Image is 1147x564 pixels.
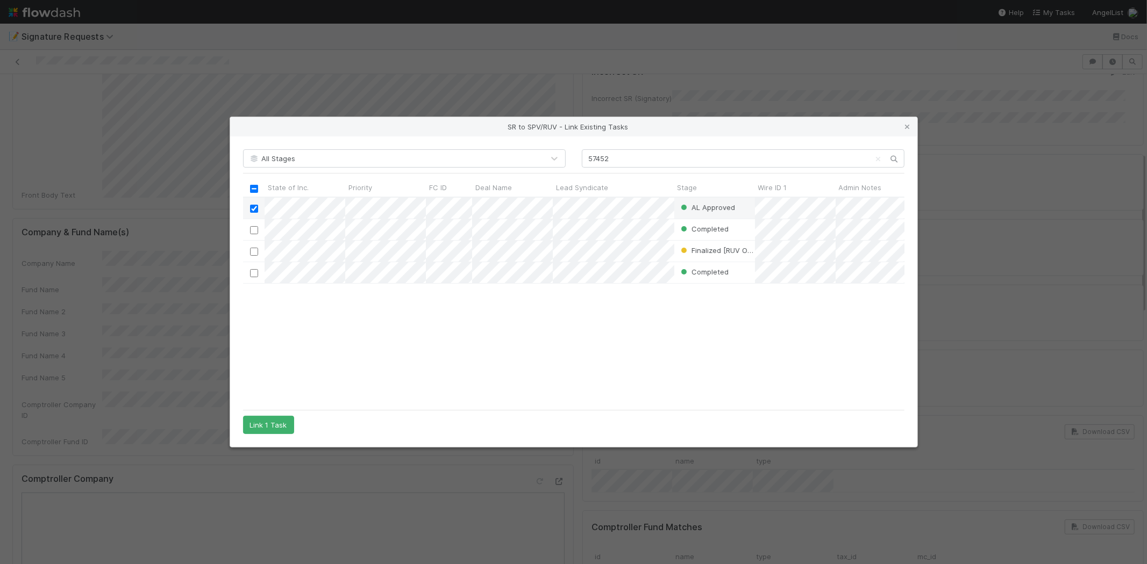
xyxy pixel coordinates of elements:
[556,182,608,193] span: Lead Syndicate
[678,245,754,256] div: Finalized [RUV Only]
[475,182,512,193] span: Deal Name
[250,269,258,277] input: Toggle Row Selected
[582,149,904,168] input: Search
[250,248,258,256] input: Toggle Row Selected
[678,225,728,233] span: Completed
[230,117,917,136] div: SR to SPV/RUV - Link Existing Tasks
[250,205,258,213] input: Toggle Row Selected
[429,182,447,193] span: FC ID
[678,267,728,276] span: Completed
[873,150,884,168] button: Clear search
[678,246,759,255] span: Finalized [RUV Only]
[678,203,735,212] span: AL Approved
[678,223,728,234] div: Completed
[678,266,728,277] div: Completed
[250,185,258,193] input: Toggle All Rows Selected
[268,182,309,193] span: State of Inc.
[250,226,258,234] input: Toggle Row Selected
[678,182,697,193] span: Stage
[243,416,294,434] button: Link 1 Task
[249,154,296,163] span: All Stages
[678,202,735,213] div: AL Approved
[758,182,787,193] span: Wire ID 1
[348,182,372,193] span: Priority
[839,182,882,193] span: Admin Notes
